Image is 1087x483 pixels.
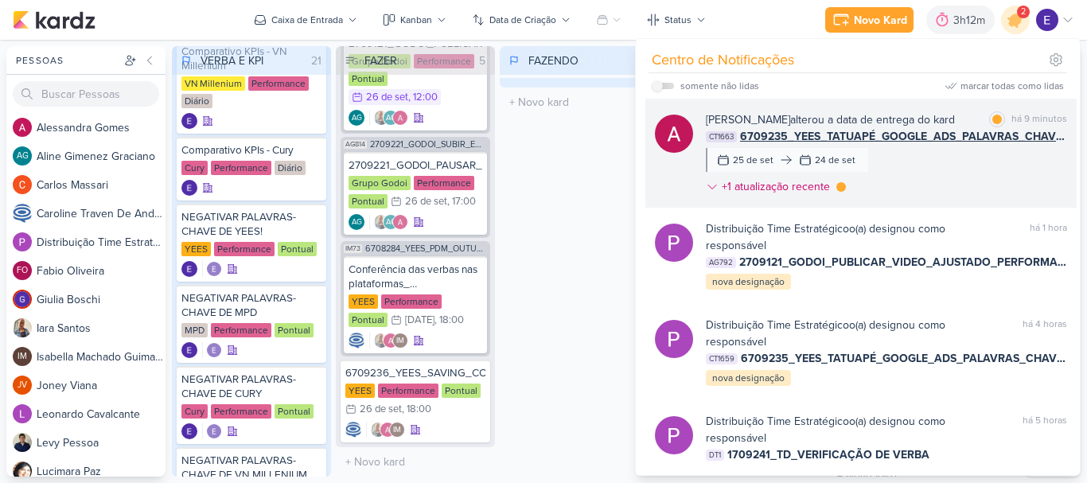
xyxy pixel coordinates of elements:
[211,323,271,337] div: Performance
[733,153,773,167] div: 25 de set
[349,333,364,349] img: Caroline Traven De Andrade
[405,197,447,207] div: 26 de set
[211,404,271,419] div: Performance
[727,446,929,463] span: 1709241_TD_VERIFICAÇÃO DE VERBA
[396,337,404,345] p: IM
[706,113,790,127] b: [PERSON_NAME]
[706,450,724,461] span: DT1
[181,94,212,108] div: Diário
[181,261,197,277] div: Criador(a): Eduardo Quaresma
[206,423,222,439] img: Eduardo Quaresma
[345,366,485,380] div: 6709236_YEES_SAVING_CONTAS_PERFORMANCE
[344,244,362,253] span: IM73
[706,318,849,332] b: Distribuição Time Estratégico
[960,79,1064,93] div: marcar todas como lidas
[1036,9,1058,31] img: Eduardo Quaresma
[1030,220,1067,254] div: há 1 hora
[680,79,759,93] div: somente não lidas
[37,205,166,222] div: C a r o l i n e T r a v e n D e A n d r a d e
[706,274,791,290] div: nova designação
[206,261,222,277] img: Eduardo Quaresma
[349,158,482,173] div: 2709221_GODOI_PAUSAR_PEÇA_ESTÁTICA_INTEGRAÇÃO_AB
[706,415,849,428] b: Distribuição Time Estratégico
[392,214,408,230] img: Alessandra Gomes
[352,219,362,227] p: AG
[181,261,197,277] img: Eduardo Quaresma
[722,178,833,195] div: +1 atualização recente
[17,152,29,161] p: AG
[706,317,994,350] div: o(a) designou como responsável
[18,353,27,361] p: IM
[349,110,364,126] div: Criador(a): Aline Gimenez Graciano
[370,422,386,438] img: Iara Santos
[275,161,306,175] div: Diário
[13,261,32,280] div: Fabio Oliveira
[1021,6,1026,18] span: 2
[37,320,166,337] div: I a r a S a n t o s
[381,294,442,309] div: Performance
[275,323,314,337] div: Pontual
[13,404,32,423] img: Leonardo Cavalcante
[13,290,32,309] img: Giulia Boschi
[349,263,482,291] div: Conferência das verbas nas plataformas_ 6708284_YEES_PDM_OUTUBRO
[414,176,474,190] div: Performance
[214,242,275,256] div: Performance
[181,242,211,256] div: YEES
[349,214,364,230] div: Aline Gimenez Graciano
[181,423,197,439] img: Eduardo Quaresma
[13,146,32,166] div: Aline Gimenez Graciano
[181,404,208,419] div: Cury
[181,180,197,196] img: Eduardo Quaresma
[181,76,245,91] div: VN Millenium
[434,315,464,325] div: , 18:00
[278,242,317,256] div: Pontual
[373,214,389,230] img: Iara Santos
[442,384,481,398] div: Pontual
[706,413,994,446] div: o(a) designou como responsável
[360,404,402,415] div: 26 de set
[17,267,28,275] p: FO
[1023,413,1067,446] div: há 5 horas
[706,220,1001,254] div: o(a) designou como responsável
[202,423,222,439] div: Colaboradores: Eduardo Quaresma
[349,313,388,327] div: Pontual
[405,315,434,325] div: [DATE]
[366,422,405,438] div: Colaboradores: Iara Santos, Alessandra Gomes, Isabella Machado Guimarães
[383,214,399,230] div: Aline Gimenez Graciano
[383,333,399,349] img: Alessandra Gomes
[181,372,321,401] div: NEGATIVAR PALAVRAS-CHAVE DE CURY
[37,263,166,279] div: F a b i o O l i v e i r a
[181,342,197,358] div: Criador(a): Eduardo Quaresma
[37,349,166,365] div: I s a b e l l a M a c h a d o G u i m a r ã e s
[383,110,399,126] div: Aline Gimenez Graciano
[503,91,656,114] input: + Novo kard
[344,140,367,149] span: AG814
[37,177,166,193] div: C a r l o s M a s s a r i
[706,131,737,142] span: CT1663
[655,115,693,153] img: Alessandra Gomes
[349,194,388,208] div: Pontual
[37,291,166,308] div: G i u l i a B o s c h i
[349,72,388,86] div: Pontual
[13,53,121,68] div: Pessoas
[275,404,314,419] div: Pontual
[655,224,693,262] img: Distribuição Time Estratégico
[211,161,271,175] div: Performance
[706,222,849,236] b: Distribuição Time Estratégico
[339,450,492,473] input: + Novo kard
[13,232,32,251] img: Distribuição Time Estratégico
[181,210,321,239] div: NEGATIVAR PALAVRAS-CHAVE DE YEES!
[741,350,1067,367] span: 6709235_YEES_TATUAPÉ_GOOGLE_ADS_PALAVRAS_CHAVE_LOCALIZAÇÃO
[378,384,438,398] div: Performance
[706,370,791,386] div: nova designação
[369,333,408,349] div: Colaboradores: Iara Santos, Alessandra Gomes, Isabella Machado Guimarães
[202,342,222,358] div: Colaboradores: Eduardo Quaresma
[181,423,197,439] div: Criador(a): Eduardo Quaresma
[366,92,408,103] div: 26 de set
[202,261,222,277] div: Colaboradores: Eduardo Quaresma
[706,257,736,268] span: AG792
[655,320,693,358] img: Distribuição Time Estratégico
[37,434,166,451] div: L e v y P e s s o a
[181,113,197,129] img: Eduardo Quaresma
[373,110,389,126] img: Iara Santos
